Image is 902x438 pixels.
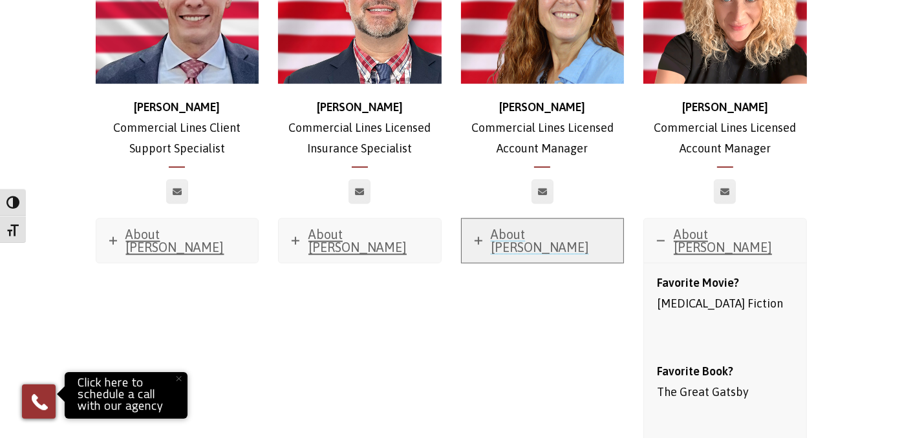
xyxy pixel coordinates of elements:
[657,276,739,289] strong: Favorite Movie?
[674,227,772,255] span: About [PERSON_NAME]
[134,100,220,114] strong: [PERSON_NAME]
[126,227,224,255] span: About [PERSON_NAME]
[657,364,733,378] strong: Favorite Book?
[491,227,590,255] span: About [PERSON_NAME]
[644,219,806,263] a: About [PERSON_NAME]
[657,361,793,403] p: The Great Gatsby
[96,97,259,160] p: Commercial Lines Client Support Specialist
[308,227,407,255] span: About [PERSON_NAME]
[461,97,625,160] p: Commercial Lines Licensed Account Manager
[165,364,193,393] button: Close
[278,97,442,160] p: Commercial Lines Licensed Insurance Specialist
[96,219,259,263] a: About [PERSON_NAME]
[682,100,768,114] strong: [PERSON_NAME]
[643,97,807,160] p: Commercial Lines Licensed Account Manager
[29,391,50,412] img: Phone icon
[279,219,441,263] a: About [PERSON_NAME]
[499,100,585,114] strong: [PERSON_NAME]
[657,273,793,315] p: [MEDICAL_DATA] Fiction
[317,100,403,114] strong: [PERSON_NAME]
[462,219,624,263] a: About [PERSON_NAME]
[68,375,184,415] p: Click here to schedule a call with our agency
